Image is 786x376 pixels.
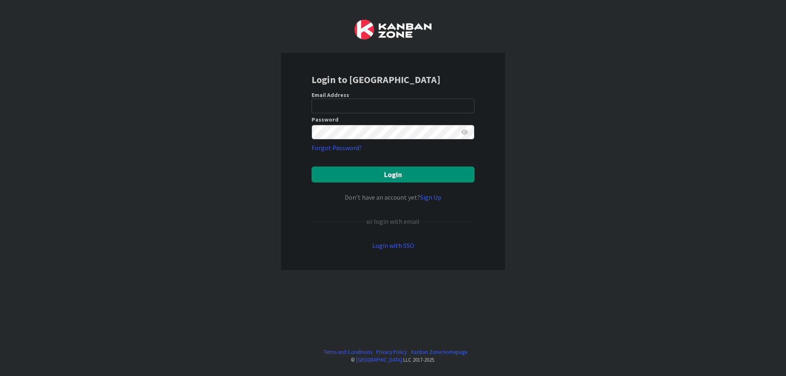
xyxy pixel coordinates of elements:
[364,216,422,226] div: or login with email
[411,348,467,356] a: Kanban Zone Homepage
[312,91,349,99] label: Email Address
[372,241,414,250] a: Login with SSO
[376,348,407,356] a: Privacy Policy
[323,348,372,356] a: Terms and Conditions
[312,192,474,202] div: Don’t have an account yet?
[312,73,440,86] b: Login to [GEOGRAPHIC_DATA]
[312,117,339,122] label: Password
[312,167,474,182] button: Login
[355,20,431,40] img: Kanban Zone
[319,356,467,364] div: © LLC 2017- 2025 .
[312,143,362,153] a: Forgot Password?
[420,193,441,201] a: Sign Up
[356,356,402,363] a: [GEOGRAPHIC_DATA]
